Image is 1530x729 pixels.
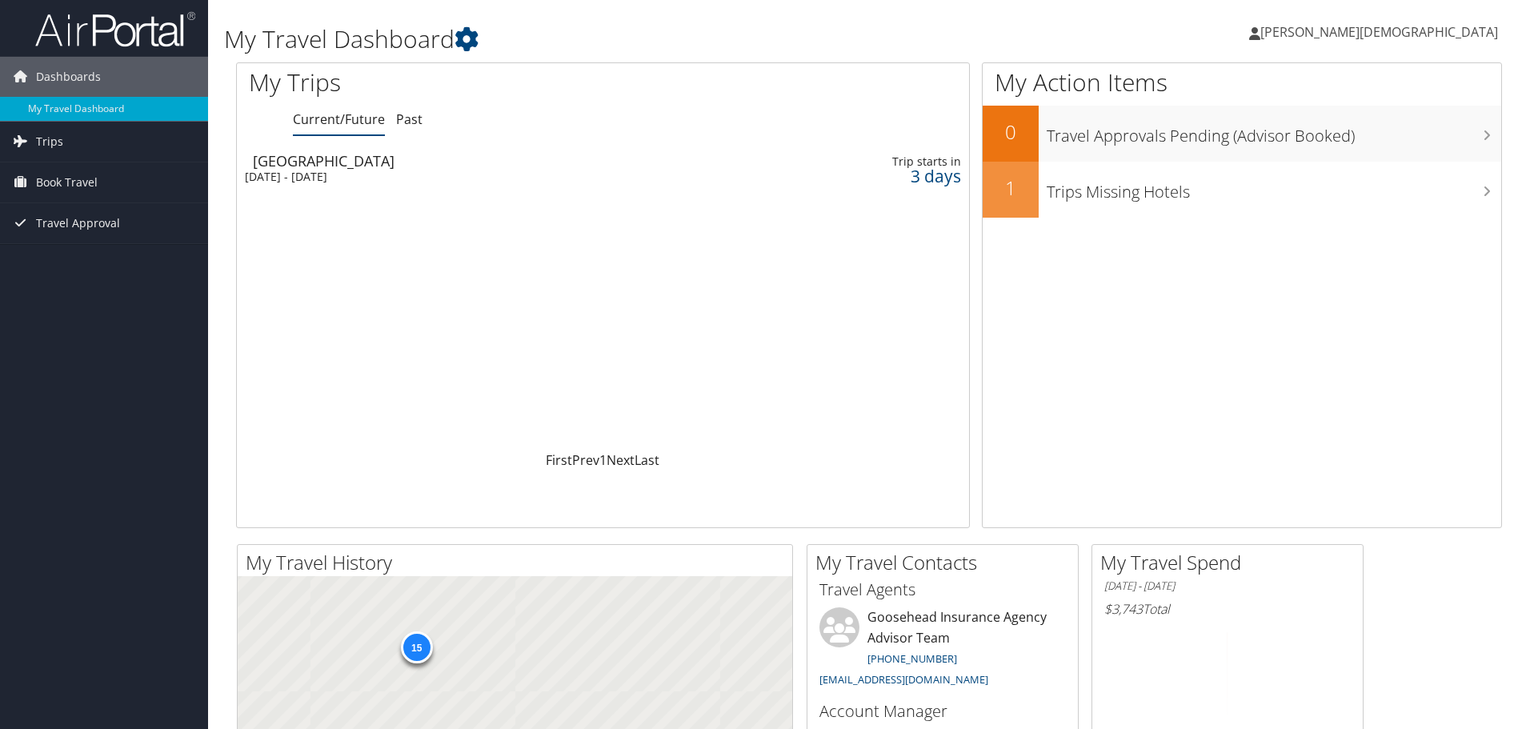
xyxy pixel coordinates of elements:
[253,154,703,168] div: [GEOGRAPHIC_DATA]
[572,451,599,469] a: Prev
[246,549,792,576] h2: My Travel History
[36,203,120,243] span: Travel Approval
[796,154,961,169] div: Trip starts in
[811,607,1074,693] li: Goosehead Insurance Agency Advisor Team
[983,118,1039,146] h2: 0
[867,651,957,666] a: [PHONE_NUMBER]
[224,22,1084,56] h1: My Travel Dashboard
[400,631,432,663] div: 15
[983,66,1501,99] h1: My Action Items
[1104,600,1143,618] span: $3,743
[1100,549,1363,576] h2: My Travel Spend
[245,170,695,184] div: [DATE] - [DATE]
[1249,8,1514,56] a: [PERSON_NAME][DEMOGRAPHIC_DATA]
[396,110,423,128] a: Past
[819,579,1066,601] h3: Travel Agents
[36,122,63,162] span: Trips
[1047,173,1501,203] h3: Trips Missing Hotels
[983,162,1501,218] a: 1Trips Missing Hotels
[796,169,961,183] div: 3 days
[635,451,659,469] a: Last
[35,10,195,48] img: airportal-logo.png
[1047,117,1501,147] h3: Travel Approvals Pending (Advisor Booked)
[1260,23,1498,41] span: [PERSON_NAME][DEMOGRAPHIC_DATA]
[983,106,1501,162] a: 0Travel Approvals Pending (Advisor Booked)
[293,110,385,128] a: Current/Future
[815,549,1078,576] h2: My Travel Contacts
[1104,600,1351,618] h6: Total
[36,162,98,202] span: Book Travel
[983,174,1039,202] h2: 1
[1104,579,1351,594] h6: [DATE] - [DATE]
[599,451,607,469] a: 1
[819,672,988,687] a: [EMAIL_ADDRESS][DOMAIN_NAME]
[249,66,652,99] h1: My Trips
[36,57,101,97] span: Dashboards
[607,451,635,469] a: Next
[819,700,1066,723] h3: Account Manager
[546,451,572,469] a: First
